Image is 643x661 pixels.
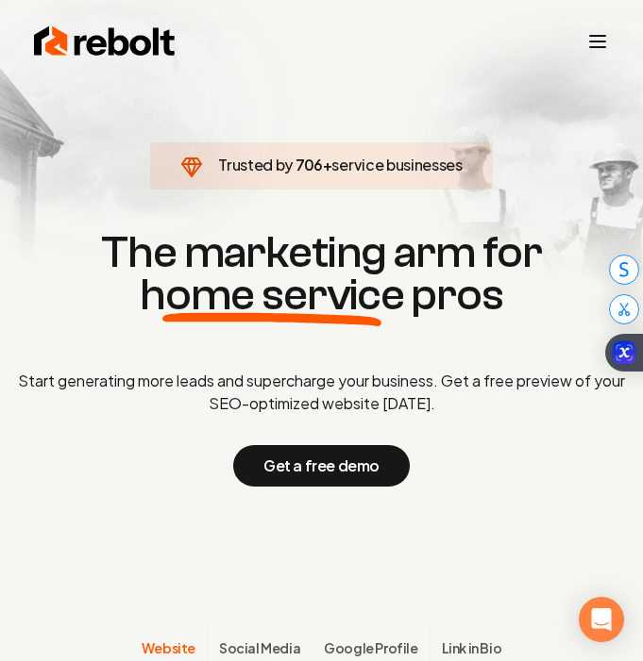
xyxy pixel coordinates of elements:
span: Google Profile [324,638,417,657]
img: Rebolt Logo [34,23,176,60]
h1: The marketing arm for pros [15,231,628,317]
span: + [323,155,332,174]
span: home service [140,273,404,317]
span: 706 [296,154,323,176]
span: Link in Bio [442,638,502,657]
span: Trusted by [218,155,293,174]
p: Start generating more leads and supercharge your business. Get a free preview of your SEO-optimiz... [15,370,628,415]
button: Toggle mobile menu [586,30,609,53]
div: Open Intercom Messenger [579,597,624,642]
button: Get a free demo [233,445,410,487]
span: Social Media [219,638,300,657]
span: Website [142,638,195,657]
span: service businesses [331,155,462,174]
